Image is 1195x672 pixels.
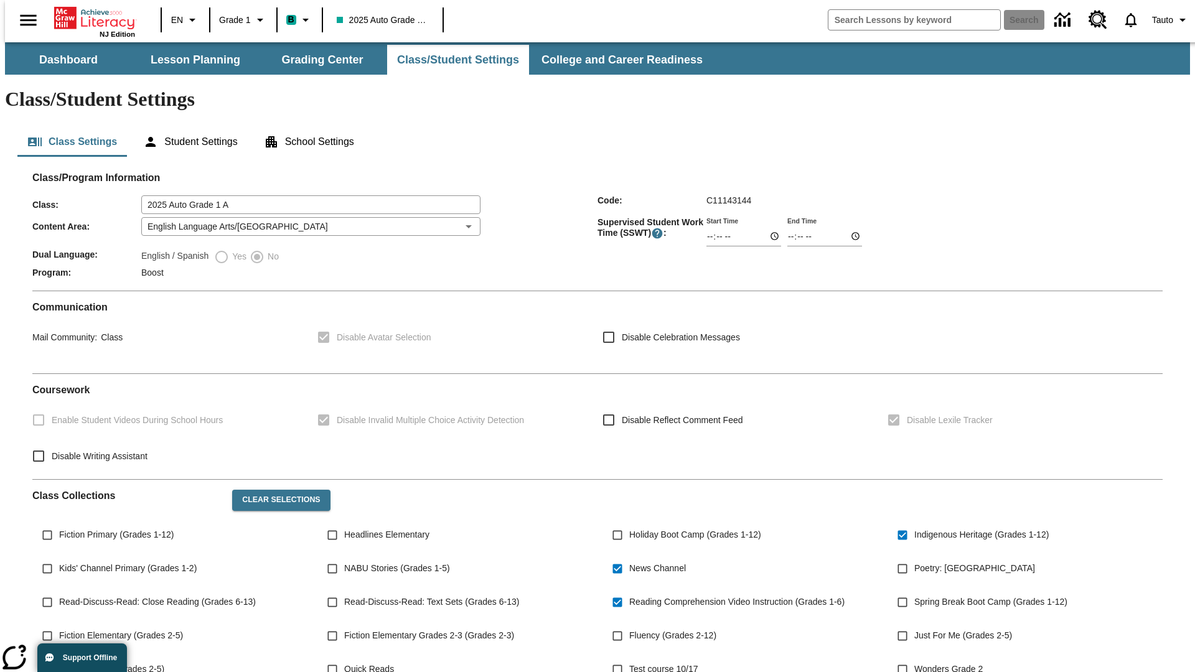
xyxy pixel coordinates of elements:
[914,629,1012,642] span: Just For Me (Grades 2-5)
[1152,14,1173,27] span: Tauto
[344,629,514,642] span: Fiction Elementary Grades 2-3 (Grades 2-3)
[10,2,47,39] button: Open side menu
[52,414,223,427] span: Enable Student Videos During School Hours
[54,4,135,38] div: Home
[387,45,529,75] button: Class/Student Settings
[32,172,1163,184] h2: Class/Program Information
[32,490,222,502] h2: Class Collections
[52,450,148,463] span: Disable Writing Assistant
[706,216,738,225] label: Start Time
[1147,9,1195,31] button: Profile/Settings
[141,250,209,264] label: English / Spanish
[706,195,751,205] span: C11143144
[100,30,135,38] span: NJ Edition
[265,250,279,263] span: No
[32,222,141,231] span: Content Area :
[59,562,197,575] span: Kids' Channel Primary (Grades 1-2)
[1115,4,1147,36] a: Notifications
[5,45,714,75] div: SubNavbar
[787,216,817,225] label: End Time
[133,127,247,157] button: Student Settings
[32,301,1163,313] h2: Communication
[219,14,251,27] span: Grade 1
[32,301,1163,363] div: Communication
[32,200,141,210] span: Class :
[5,42,1190,75] div: SubNavbar
[32,384,1163,396] h2: Course work
[629,595,845,609] span: Reading Comprehension Video Instruction (Grades 1-6)
[281,9,318,31] button: Boost Class color is teal. Change class color
[32,332,97,342] span: Mail Community :
[629,629,716,642] span: Fluency (Grades 2-12)
[337,414,524,427] span: Disable Invalid Multiple Choice Activity Detection
[166,9,205,31] button: Language: EN, Select a language
[232,490,330,511] button: Clear Selections
[63,653,117,662] span: Support Offline
[260,45,385,75] button: Grading Center
[622,331,740,344] span: Disable Celebration Messages
[32,184,1163,281] div: Class/Program Information
[254,127,364,157] button: School Settings
[914,562,1035,575] span: Poetry: [GEOGRAPHIC_DATA]
[97,332,123,342] span: Class
[1047,3,1081,37] a: Data Center
[344,595,519,609] span: Read-Discuss-Read: Text Sets (Grades 6-13)
[344,528,429,541] span: Headlines Elementary
[629,562,686,575] span: News Channel
[59,528,174,541] span: Fiction Primary (Grades 1-12)
[907,414,993,427] span: Disable Lexile Tracker
[37,643,127,672] button: Support Offline
[344,562,450,575] span: NABU Stories (Grades 1-5)
[59,629,183,642] span: Fiction Elementary (Grades 2-5)
[171,14,183,27] span: EN
[32,384,1163,469] div: Coursework
[214,9,273,31] button: Grade: Grade 1, Select a grade
[229,250,246,263] span: Yes
[5,88,1190,111] h1: Class/Student Settings
[6,45,131,75] button: Dashboard
[54,6,135,30] a: Home
[32,268,141,278] span: Program :
[651,227,663,240] button: Supervised Student Work Time is the timeframe when students can take LevelSet and when lessons ar...
[622,414,743,427] span: Disable Reflect Comment Feed
[17,127,127,157] button: Class Settings
[629,528,761,541] span: Holiday Boot Camp (Grades 1-12)
[828,10,1000,30] input: search field
[59,595,256,609] span: Read-Discuss-Read: Close Reading (Grades 6-13)
[141,217,480,236] div: English Language Arts/[GEOGRAPHIC_DATA]
[597,217,706,240] span: Supervised Student Work Time (SSWT) :
[337,331,431,344] span: Disable Avatar Selection
[17,127,1178,157] div: Class/Student Settings
[597,195,706,205] span: Code :
[914,528,1049,541] span: Indigenous Heritage (Grades 1-12)
[337,14,429,27] span: 2025 Auto Grade 1 A
[133,45,258,75] button: Lesson Planning
[32,250,141,259] span: Dual Language :
[141,268,164,278] span: Boost
[914,595,1067,609] span: Spring Break Boot Camp (Grades 1-12)
[1081,3,1115,37] a: Resource Center, Will open in new tab
[532,45,713,75] button: College and Career Readiness
[288,12,294,27] span: B
[141,195,480,214] input: Class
